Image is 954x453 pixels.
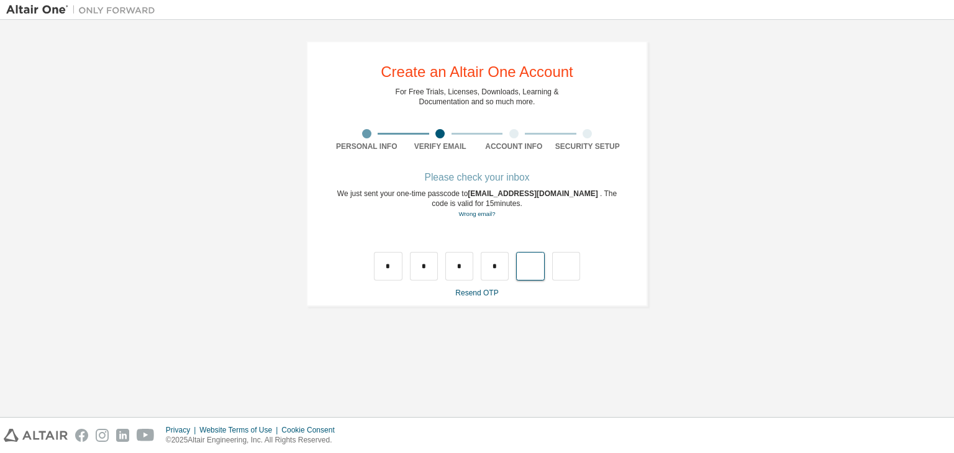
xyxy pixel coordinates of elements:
div: Personal Info [330,141,404,151]
img: linkedin.svg [116,429,129,442]
div: Cookie Consent [281,425,342,435]
a: Resend OTP [455,289,498,297]
img: Altair One [6,4,161,16]
div: Security Setup [551,141,625,151]
div: Account Info [477,141,551,151]
span: [EMAIL_ADDRESS][DOMAIN_NAME] [468,189,600,198]
div: Create an Altair One Account [381,65,573,79]
img: instagram.svg [96,429,109,442]
div: Privacy [166,425,199,435]
img: altair_logo.svg [4,429,68,442]
img: facebook.svg [75,429,88,442]
div: Verify Email [404,141,478,151]
a: Go back to the registration form [458,210,495,217]
p: © 2025 Altair Engineering, Inc. All Rights Reserved. [166,435,342,446]
div: We just sent your one-time passcode to . The code is valid for 15 minutes. [330,189,624,219]
div: For Free Trials, Licenses, Downloads, Learning & Documentation and so much more. [396,87,559,107]
img: youtube.svg [137,429,155,442]
div: Please check your inbox [330,174,624,181]
div: Website Terms of Use [199,425,281,435]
